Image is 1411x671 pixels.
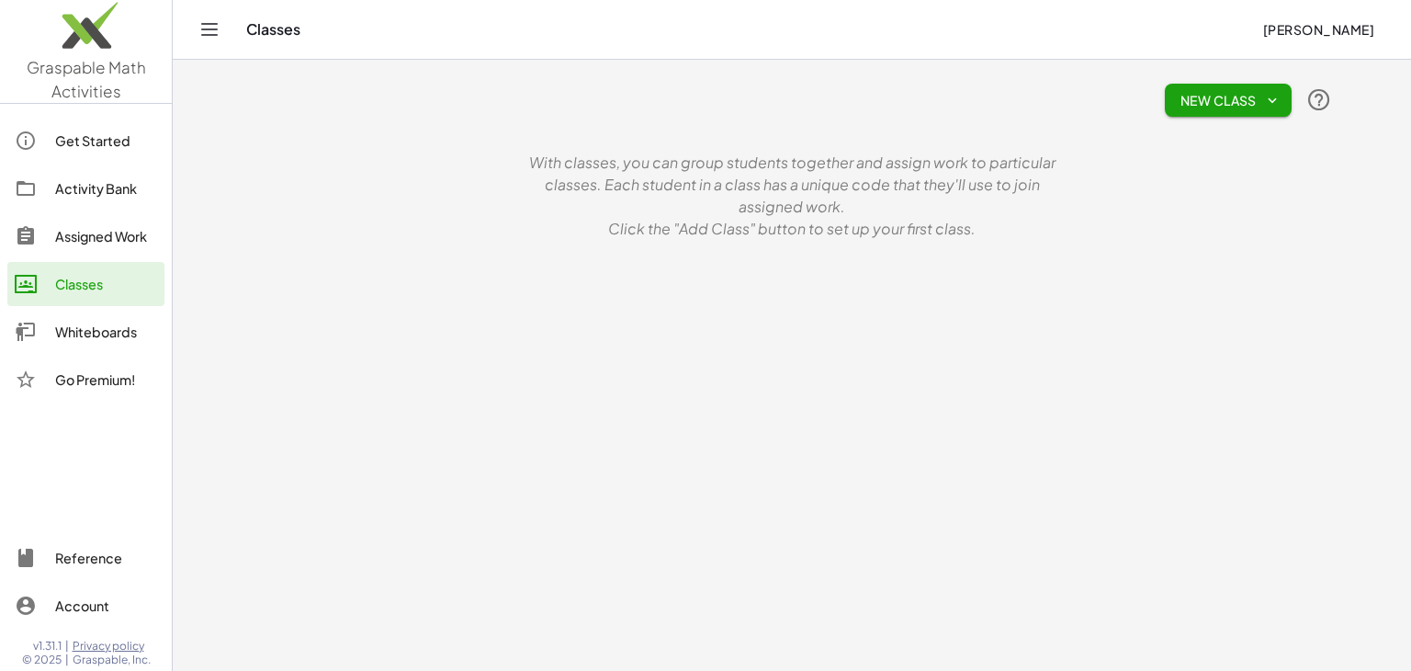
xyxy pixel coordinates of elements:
a: Get Started [7,119,164,163]
div: Reference [55,547,157,569]
p: Click the "Add Class" button to set up your first class. [516,218,1067,240]
span: New Class [1180,92,1277,108]
span: | [65,653,69,667]
a: Privacy policy [73,639,151,654]
p: With classes, you can group students together and assign work to particular classes. Each student... [516,152,1067,218]
a: Activity Bank [7,166,164,210]
button: Toggle navigation [195,15,224,44]
button: New Class [1165,84,1292,117]
a: Assigned Work [7,214,164,258]
button: [PERSON_NAME] [1247,13,1389,46]
span: [PERSON_NAME] [1262,21,1374,38]
a: Classes [7,262,164,306]
a: Account [7,584,164,628]
div: Go Premium! [55,369,157,391]
span: Graspable Math Activities [27,57,146,101]
div: Account [55,595,157,617]
span: © 2025 [22,653,62,667]
div: Classes [55,273,157,295]
a: Reference [7,536,164,580]
div: Assigned Work [55,225,157,247]
a: Whiteboards [7,310,164,354]
div: Get Started [55,130,157,152]
span: v1.31.1 [33,639,62,654]
div: Whiteboards [55,321,157,343]
span: | [65,639,69,654]
div: Activity Bank [55,177,157,199]
span: Graspable, Inc. [73,653,151,667]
